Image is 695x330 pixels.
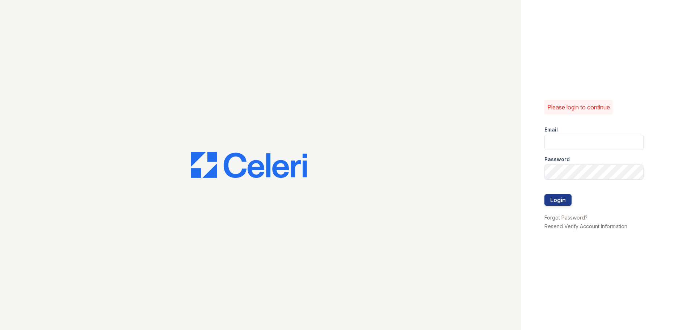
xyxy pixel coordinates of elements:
a: Resend Verify Account Information [544,223,627,229]
img: CE_Logo_Blue-a8612792a0a2168367f1c8372b55b34899dd931a85d93a1a3d3e32e68fde9ad4.png [191,152,307,178]
label: Password [544,156,570,163]
button: Login [544,194,572,206]
p: Please login to continue [547,103,610,112]
a: Forgot Password? [544,214,587,221]
label: Email [544,126,558,133]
